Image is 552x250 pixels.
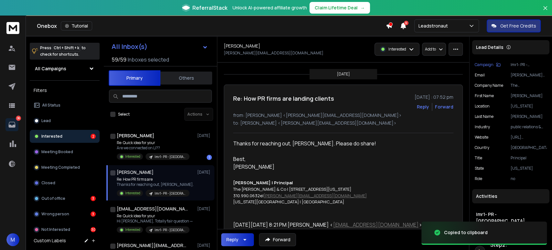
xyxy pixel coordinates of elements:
p: Campaign [475,62,493,67]
b: c [260,193,263,199]
p: Out of office [41,196,65,201]
p: [PERSON_NAME] [511,114,547,119]
button: Reply [221,233,254,246]
p: 38 [16,116,21,121]
p: Re: Quick idea for your [117,213,193,219]
span: 6 [404,21,408,25]
p: Email [475,73,485,78]
p: Are we connected on LI?? [117,145,189,151]
p: Imr1- PR - [GEOGRAPHIC_DATA] [155,228,186,233]
p: Re: How PR firms are [117,177,194,182]
span: → [360,5,365,11]
p: from: [PERSON_NAME] <[PERSON_NAME][EMAIL_ADDRESS][DOMAIN_NAME]> [233,112,453,119]
button: Lead [30,114,100,127]
p: industry [475,124,490,130]
p: Leadstronaut [418,23,450,29]
p: [US_STATE] [511,166,547,171]
div: Forward [435,104,453,110]
a: 38 [5,118,18,131]
p: [DATE] [197,133,212,138]
h1: [PERSON_NAME] [117,132,154,139]
div: [DATE][DATE] 8:21 PM [PERSON_NAME] < > wrote: [233,221,422,236]
button: Not Interested30 [30,223,100,236]
div: Onebox [37,21,386,30]
label: Select [118,112,130,117]
p: Interested [125,191,140,196]
p: [PERSON_NAME][EMAIL_ADDRESS][DOMAIN_NAME] [511,73,547,78]
div: Copied to clipboard [444,229,488,236]
a: [EMAIL_ADDRESS][DOMAIN_NAME] [333,221,419,228]
button: Meeting Completed [30,161,100,174]
p: [US_STATE] [511,104,547,109]
p: Country [475,145,489,150]
h1: All Campaigns [35,65,66,72]
p: Interested [125,154,140,159]
p: Get Free Credits [500,23,536,29]
p: Principal [511,155,547,161]
p: [DATE] [337,72,350,77]
p: Wrong person [41,211,69,217]
p: Unlock AI-powered affiliate growth [233,5,307,11]
p: title [475,155,482,161]
p: [PERSON_NAME][EMAIL_ADDRESS][DOMAIN_NAME] [224,51,323,56]
p: [GEOGRAPHIC_DATA] [511,145,547,150]
p: Interested [41,134,62,139]
div: 1 [207,155,212,160]
button: M [6,233,19,246]
p: Lead Details [476,44,503,51]
b: [PERSON_NAME] | Principal [233,180,293,186]
p: Add to [425,47,436,52]
p: [URL][DOMAIN_NAME] [511,135,547,140]
button: All Status [30,99,100,112]
h1: [PERSON_NAME] [224,43,260,49]
p: Interested [125,227,140,232]
p: [DATE] [197,206,212,211]
p: website [475,135,488,140]
h1: [PERSON_NAME] [117,169,154,176]
button: All Inbox(s) [106,40,213,53]
button: All Campaigns [30,62,100,75]
p: Meeting Booked [41,149,73,154]
p: location [475,104,490,109]
div: 3 [91,196,96,201]
p: Last Name [475,114,493,119]
p: Meeting Completed [41,165,80,170]
button: Out of office3 [30,192,100,205]
h1: Re: How PR firms are landing clients [233,94,334,103]
p: no [511,176,547,181]
p: Imr1- PR - [GEOGRAPHIC_DATA] [511,62,547,67]
p: [DATE] [197,243,212,248]
p: Press to check for shortcuts. [40,45,86,58]
p: Company Name [475,83,503,88]
button: Tutorial [61,21,92,30]
div: 2 [91,134,96,139]
button: Get Free Credits [487,19,541,32]
p: Hi [PERSON_NAME], Totally fair question — [117,219,193,224]
p: First Name [475,93,494,98]
button: Campaign [475,62,501,67]
p: State [475,166,484,171]
p: The [PERSON_NAME] [511,83,547,88]
h1: [EMAIL_ADDRESS][DOMAIN_NAME] [117,206,188,212]
p: role [475,176,482,181]
p: Lead [41,118,51,123]
p: All Status [42,103,60,108]
p: [PERSON_NAME] [511,93,547,98]
p: Imr1- PR - [GEOGRAPHIC_DATA] [155,191,186,196]
button: Closed [30,176,100,189]
button: Claim Lifetime Deal→ [309,2,370,14]
span: 59 / 59 [112,56,126,63]
h3: Filters [30,86,100,95]
p: public relations & communications [511,124,547,130]
div: Reply [226,236,238,243]
div: The [PERSON_NAME] & Co | [STREET_ADDRESS][US_STATE] [233,186,422,193]
h1: Imr1- PR - [GEOGRAPHIC_DATA] [476,211,546,224]
div: Thanks for reaching out, [PERSON_NAME]. Please do share! [233,140,422,147]
div: 30 [91,227,96,232]
div: 310.990.0632 | [233,193,422,199]
button: Meeting Booked [30,145,100,158]
h1: All Inbox(s) [112,43,147,50]
a: [PERSON_NAME][EMAIL_ADDRESS][DOMAIN_NAME] [264,193,367,199]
